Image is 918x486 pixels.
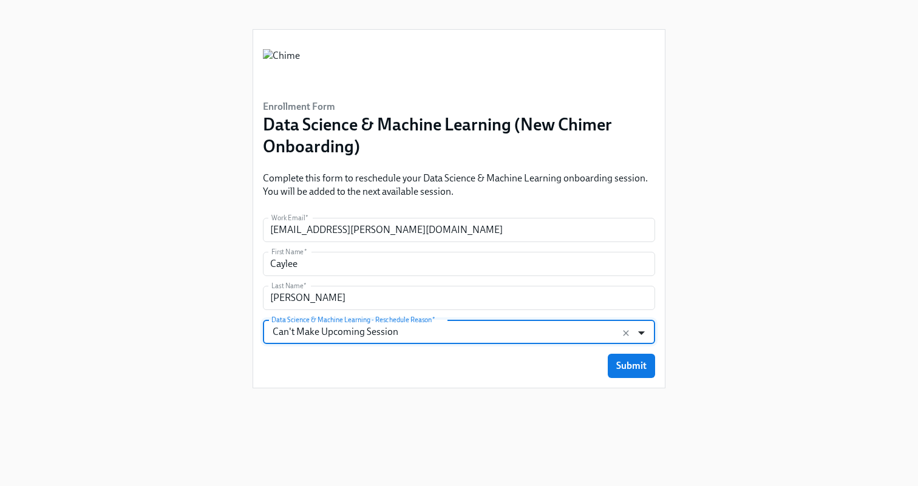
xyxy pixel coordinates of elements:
button: Clear [619,326,633,340]
button: Open [632,323,651,342]
h3: Data Science & Machine Learning (New Chimer Onboarding) [263,113,655,157]
p: Complete this form to reschedule your Data Science & Machine Learning onboarding session. You wil... [263,172,655,198]
h6: Enrollment Form [263,100,655,113]
img: Chime [263,49,300,86]
span: Submit [616,360,647,372]
button: Submit [608,354,655,378]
